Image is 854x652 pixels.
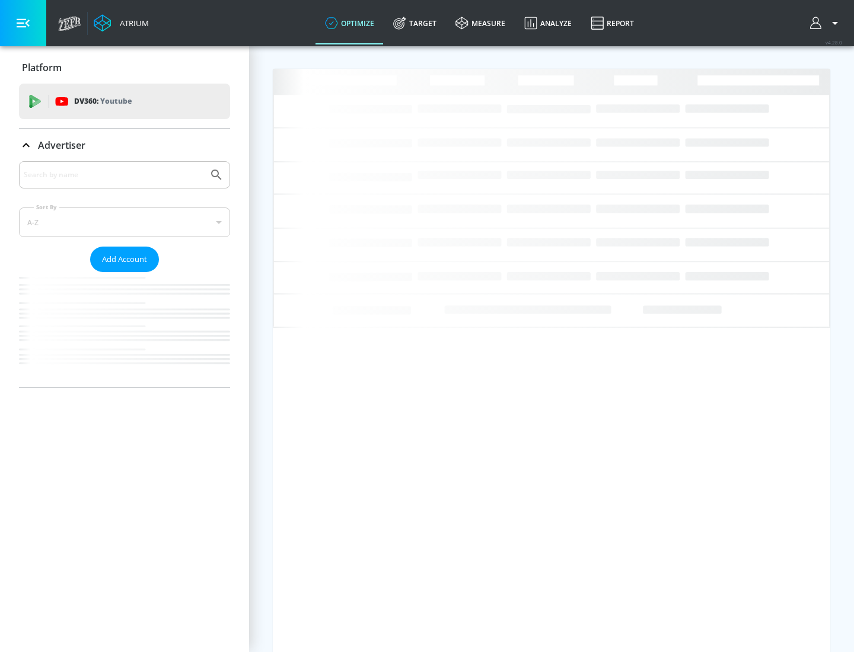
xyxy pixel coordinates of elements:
p: Platform [22,61,62,74]
a: Target [384,2,446,44]
nav: list of Advertiser [19,272,230,387]
input: Search by name [24,167,203,183]
a: optimize [316,2,384,44]
div: Advertiser [19,161,230,387]
span: Add Account [102,253,147,266]
p: DV360: [74,95,132,108]
a: Atrium [94,14,149,32]
div: DV360: Youtube [19,84,230,119]
div: Advertiser [19,129,230,162]
a: Report [581,2,643,44]
span: v 4.28.0 [826,39,842,46]
div: A-Z [19,207,230,237]
p: Youtube [100,95,132,107]
div: Platform [19,51,230,84]
p: Advertiser [38,139,85,152]
a: measure [446,2,515,44]
label: Sort By [34,203,59,211]
a: Analyze [515,2,581,44]
div: Atrium [115,18,149,28]
button: Add Account [90,247,159,272]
